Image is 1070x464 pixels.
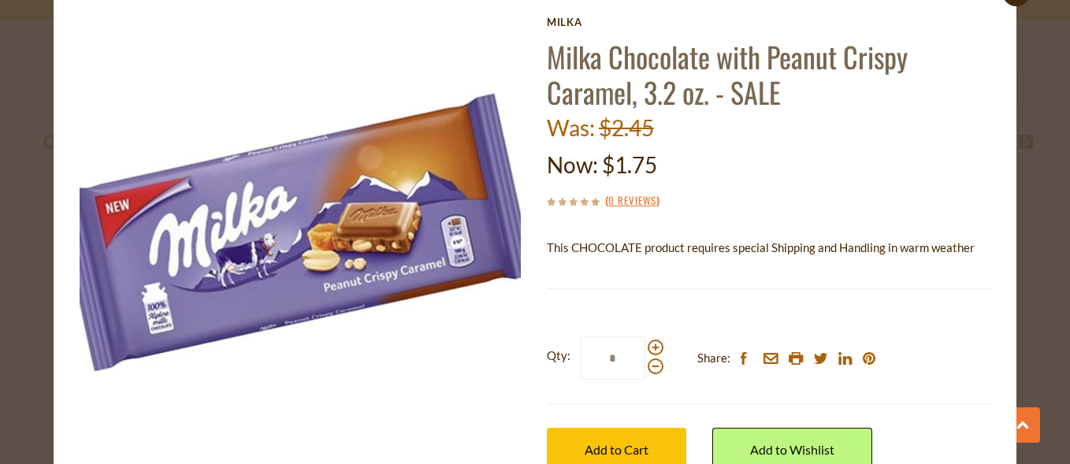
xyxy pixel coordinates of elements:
a: Milka Chocolate with Peanut Crispy Caramel, 3.2 oz. - SALE [547,35,908,113]
label: Was: [547,114,595,141]
span: Add to Cart [585,442,648,457]
input: Qty: [581,336,645,380]
span: Share: [697,348,730,368]
strong: Qty: [547,346,570,366]
p: This CHOCOLATE product requires special Shipping and Handling in warm weather [547,238,993,258]
a: Milka [547,16,993,28]
span: $2.45 [599,114,654,141]
span: $1.75 [602,151,657,178]
label: Now: [547,151,598,178]
a: 0 Reviews [608,192,656,210]
span: ( ) [605,192,659,208]
img: Milka Chocolate with Peanut Crispy Caramel, 3.2 oz. - SALE [80,16,521,457]
li: We will ship this product in heat-protective packaging and ice during warm weather months or to w... [562,269,994,289]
